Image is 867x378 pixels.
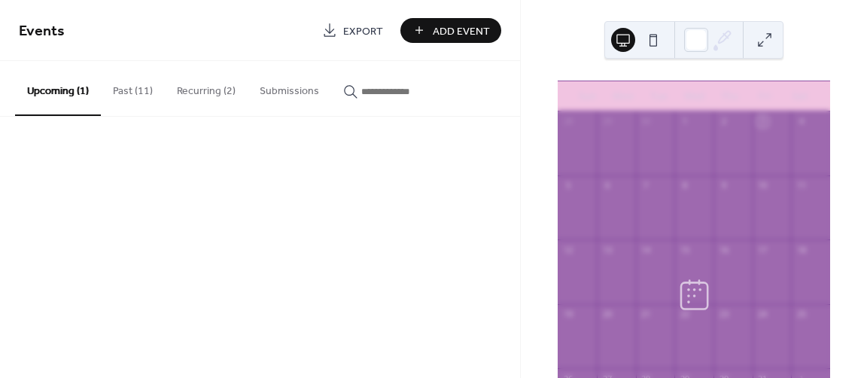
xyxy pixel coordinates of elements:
div: 9 [718,180,729,191]
div: Tue [640,81,676,111]
div: 30 [640,116,652,127]
div: 3 [757,116,768,127]
div: 24 [757,309,768,320]
div: 6 [601,180,613,191]
div: 28 [562,116,573,127]
div: 4 [796,116,807,127]
button: Recurring (2) [165,61,248,114]
div: 11 [796,180,807,191]
div: 18 [796,244,807,255]
div: Wed [677,81,712,111]
span: Events [19,17,65,46]
div: 17 [757,244,768,255]
div: 5 [562,180,573,191]
div: Sun [570,81,605,111]
div: 21 [640,309,652,320]
div: Fri [747,81,783,111]
div: 29 [601,116,613,127]
span: Export [343,23,383,39]
div: 12 [562,244,573,255]
span: Add Event [433,23,490,39]
div: Thu [712,81,747,111]
div: 10 [757,180,768,191]
a: Export [311,18,394,43]
div: 15 [679,244,690,255]
div: 14 [640,244,652,255]
div: Mon [605,81,640,111]
div: 20 [601,309,613,320]
div: 13 [601,244,613,255]
div: 25 [796,309,807,320]
div: 8 [679,180,690,191]
button: Submissions [248,61,331,114]
div: 7 [640,180,652,191]
div: 1 [679,116,690,127]
div: Sat [783,81,818,111]
div: 16 [718,244,729,255]
button: Past (11) [101,61,165,114]
button: Upcoming (1) [15,61,101,116]
div: 2 [718,116,729,127]
div: 23 [718,309,729,320]
button: Add Event [400,18,501,43]
div: 22 [679,309,690,320]
div: 19 [562,309,573,320]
